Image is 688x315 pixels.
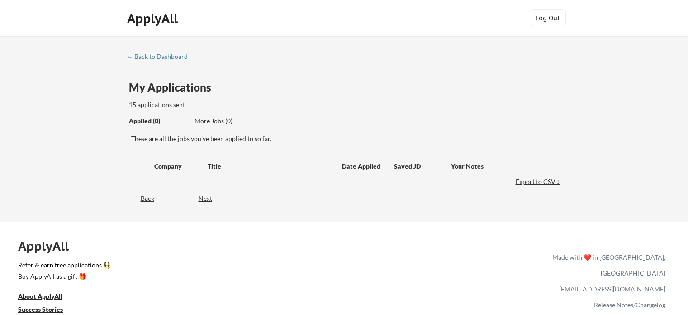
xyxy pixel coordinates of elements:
div: My Applications [129,82,218,93]
a: About ApplyAll [18,291,75,303]
div: These are job applications we think you'd be a good fit for, but couldn't apply you to automatica... [195,116,261,126]
div: Title [208,162,333,171]
a: ← Back to Dashboard [127,53,195,62]
div: ApplyAll [127,11,180,26]
a: Release Notes/Changelog [594,301,665,309]
div: 15 applications sent [129,100,304,109]
div: Buy ApplyAll as a gift 🎁 [18,273,109,280]
div: Your Notes [451,162,554,171]
div: Export to CSV ↓ [516,177,562,186]
button: Log Out [530,9,566,27]
div: More Jobs (0) [195,116,261,126]
div: These are all the jobs you've been applied to so far. [129,116,188,126]
a: Refer & earn free applications 👯‍♀️ [18,262,363,271]
a: Buy ApplyAll as a gift 🎁 [18,271,109,283]
div: Company [154,162,199,171]
div: Back [127,194,154,203]
a: [EMAIL_ADDRESS][DOMAIN_NAME] [559,285,665,293]
u: Success Stories [18,305,63,313]
u: About ApplyAll [18,292,62,300]
div: Next [199,194,223,203]
div: Saved JD [394,158,451,174]
div: ApplyAll [18,238,79,254]
div: These are all the jobs you've been applied to so far. [131,134,562,143]
div: Made with ❤️ in [GEOGRAPHIC_DATA], [GEOGRAPHIC_DATA] [549,249,665,281]
div: Date Applied [342,162,382,171]
div: Applied (0) [129,116,188,126]
div: ← Back to Dashboard [127,53,195,60]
